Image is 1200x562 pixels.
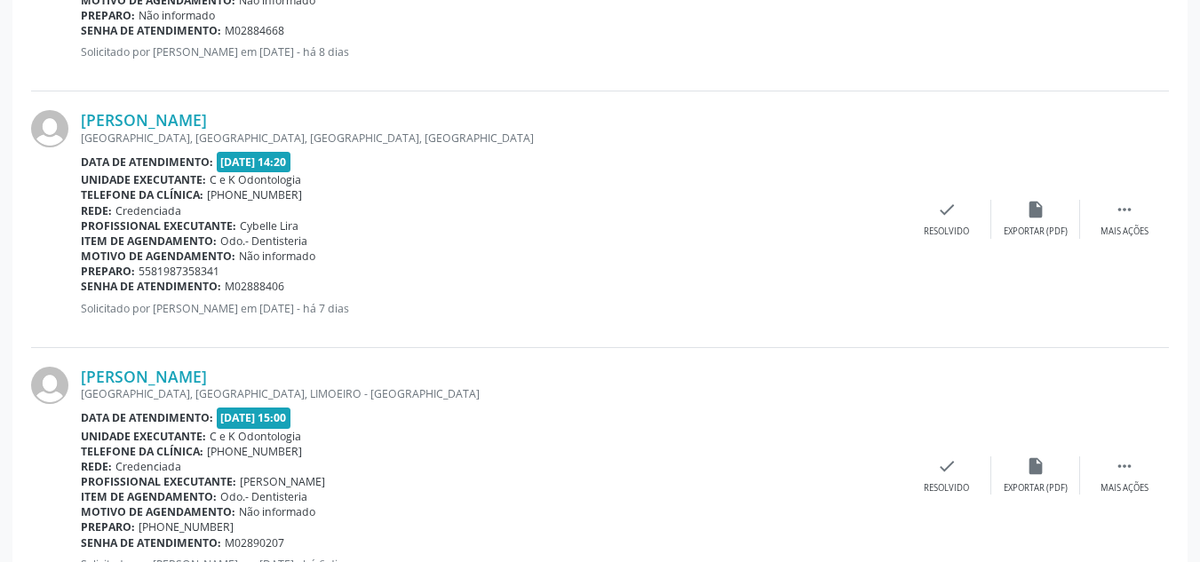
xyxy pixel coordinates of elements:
[1115,200,1134,219] i: 
[81,444,203,459] b: Telefone da clínica:
[220,234,307,249] span: Odo.- Dentisteria
[1101,226,1148,238] div: Mais ações
[81,410,213,425] b: Data de atendimento:
[1101,482,1148,495] div: Mais ações
[81,234,217,249] b: Item de agendamento:
[1026,456,1045,476] i: insert_drive_file
[81,429,206,444] b: Unidade executante:
[81,172,206,187] b: Unidade executante:
[217,152,291,172] span: [DATE] 14:20
[81,264,135,279] b: Preparo:
[937,456,957,476] i: check
[81,131,902,146] div: [GEOGRAPHIC_DATA], [GEOGRAPHIC_DATA], [GEOGRAPHIC_DATA], [GEOGRAPHIC_DATA]
[81,187,203,202] b: Telefone da clínica:
[240,218,298,234] span: Cybelle Lira
[81,535,221,550] b: Senha de atendimento:
[115,203,181,218] span: Credenciada
[924,482,969,495] div: Resolvido
[225,535,284,550] span: M02890207
[1004,482,1068,495] div: Exportar (PDF)
[139,264,219,279] span: 5581987358341
[210,172,301,187] span: C e K Odontologia
[240,474,325,489] span: [PERSON_NAME]
[81,474,236,489] b: Profissional executante:
[81,489,217,504] b: Item de agendamento:
[81,23,221,38] b: Senha de atendimento:
[81,519,135,534] b: Preparo:
[225,23,284,38] span: M02884668
[81,367,207,386] a: [PERSON_NAME]
[81,279,221,294] b: Senha de atendimento:
[81,386,902,401] div: [GEOGRAPHIC_DATA], [GEOGRAPHIC_DATA], LIMOEIRO - [GEOGRAPHIC_DATA]
[31,110,68,147] img: img
[81,249,235,264] b: Motivo de agendamento:
[924,226,969,238] div: Resolvido
[1115,456,1134,476] i: 
[207,444,302,459] span: [PHONE_NUMBER]
[81,110,207,130] a: [PERSON_NAME]
[1026,200,1045,219] i: insert_drive_file
[217,408,291,428] span: [DATE] 15:00
[81,154,213,170] b: Data de atendimento:
[937,200,957,219] i: check
[81,301,902,316] p: Solicitado por [PERSON_NAME] em [DATE] - há 7 dias
[1004,226,1068,238] div: Exportar (PDF)
[81,203,112,218] b: Rede:
[210,429,301,444] span: C e K Odontologia
[239,504,315,519] span: Não informado
[220,489,307,504] span: Odo.- Dentisteria
[139,519,234,534] span: [PHONE_NUMBER]
[225,279,284,294] span: M02888406
[207,187,302,202] span: [PHONE_NUMBER]
[81,8,135,23] b: Preparo:
[81,459,112,474] b: Rede:
[115,459,181,474] span: Credenciada
[81,218,236,234] b: Profissional executante:
[31,367,68,404] img: img
[239,249,315,264] span: Não informado
[139,8,215,23] span: Não informado
[81,44,902,59] p: Solicitado por [PERSON_NAME] em [DATE] - há 8 dias
[81,504,235,519] b: Motivo de agendamento:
